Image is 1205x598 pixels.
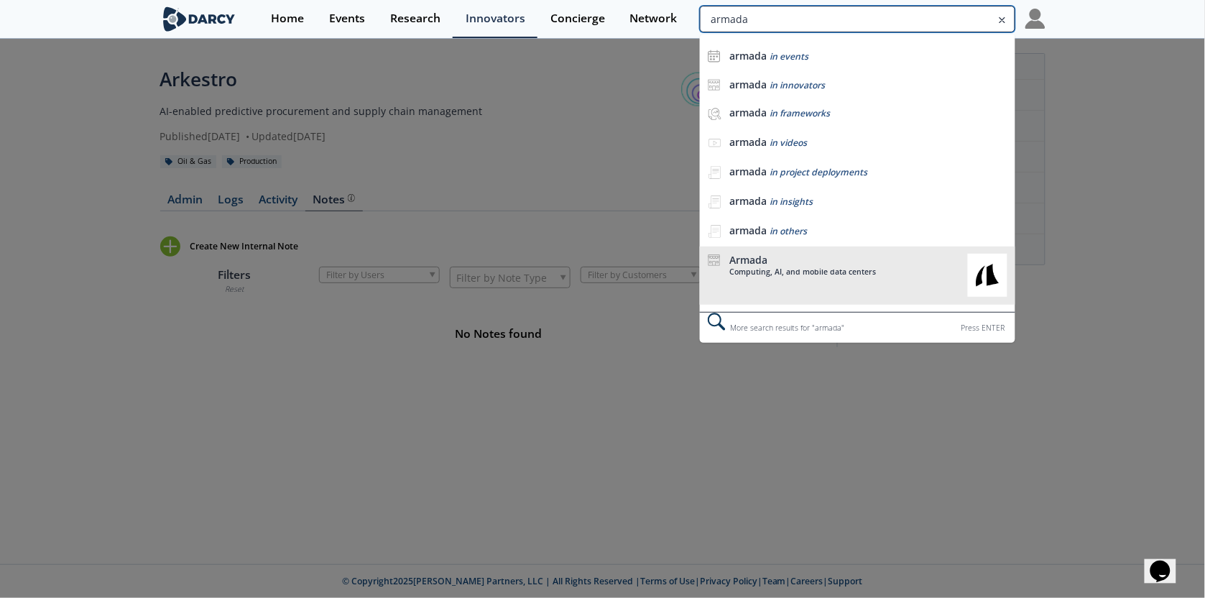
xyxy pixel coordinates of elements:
span: in insights [770,195,813,208]
div: More search results for " armada " [700,312,1015,343]
b: armada [729,78,767,91]
b: armada [729,165,767,178]
span: in frameworks [770,107,830,119]
div: Innovators [466,13,525,24]
span: in project deployments [770,166,867,178]
b: armada [729,224,767,237]
span: in videos [770,137,807,149]
div: Network [630,13,678,24]
div: Concierge [550,13,605,24]
span: in innovators [770,79,825,91]
div: Research [390,13,440,24]
img: icon [708,254,721,267]
iframe: chat widget [1145,540,1191,584]
span: in events [770,50,808,63]
img: icon [708,78,721,91]
b: armada [729,106,767,119]
img: logo-wide.svg [160,6,239,32]
div: Armada [729,254,960,267]
div: Events [329,13,365,24]
div: Home [271,13,304,24]
img: Armada [968,254,1007,297]
b: armada [729,194,767,208]
b: armada [729,49,767,63]
input: Advanced Search [700,6,1015,32]
div: Press ENTER [961,321,1005,336]
img: icon [708,50,721,63]
img: Profile [1025,9,1045,29]
b: armada [729,135,767,149]
span: in others [770,225,807,237]
div: Computing, AI, and mobile data centers [729,267,960,277]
